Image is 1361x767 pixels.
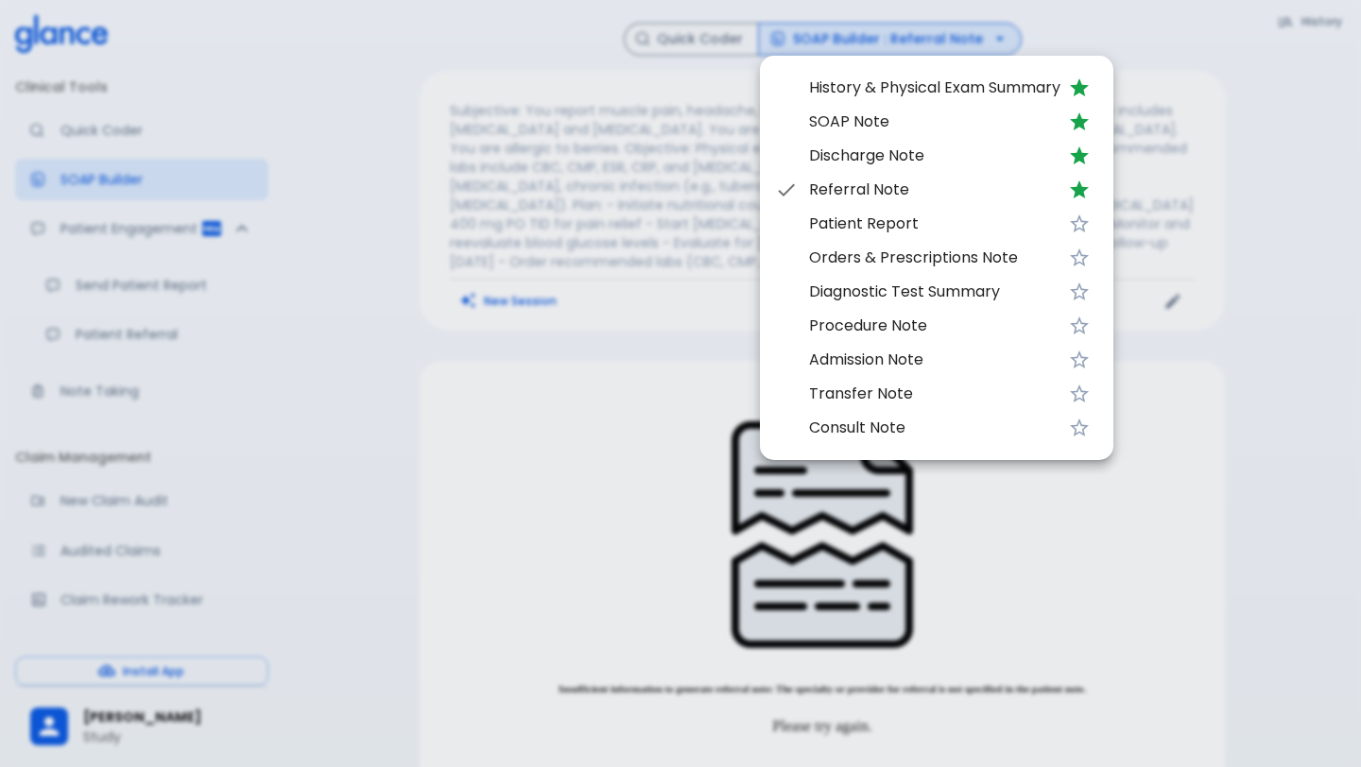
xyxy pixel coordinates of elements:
span: SOAP Note [809,111,1060,133]
button: Favorite [1060,239,1098,277]
span: History & Physical Exam Summary [809,77,1060,99]
button: Favorite [1060,409,1098,447]
span: Orders & Prescriptions Note [809,247,1060,269]
button: Unfavorite [1060,69,1098,107]
span: Discharge Note [809,145,1060,167]
button: Unfavorite [1060,103,1098,141]
button: Favorite [1060,273,1098,311]
span: Consult Note [809,417,1060,439]
span: Patient Report [809,213,1060,235]
button: Unfavorite [1060,171,1098,209]
span: Referral Note [809,179,1060,201]
button: Favorite [1060,375,1098,413]
button: Unfavorite [1060,137,1098,175]
button: Favorite [1060,205,1098,243]
span: Admission Note [809,349,1060,371]
button: Favorite [1060,341,1098,379]
span: Procedure Note [809,315,1060,337]
button: Favorite [1060,307,1098,345]
span: Transfer Note [809,383,1060,405]
span: Diagnostic Test Summary [809,281,1060,303]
